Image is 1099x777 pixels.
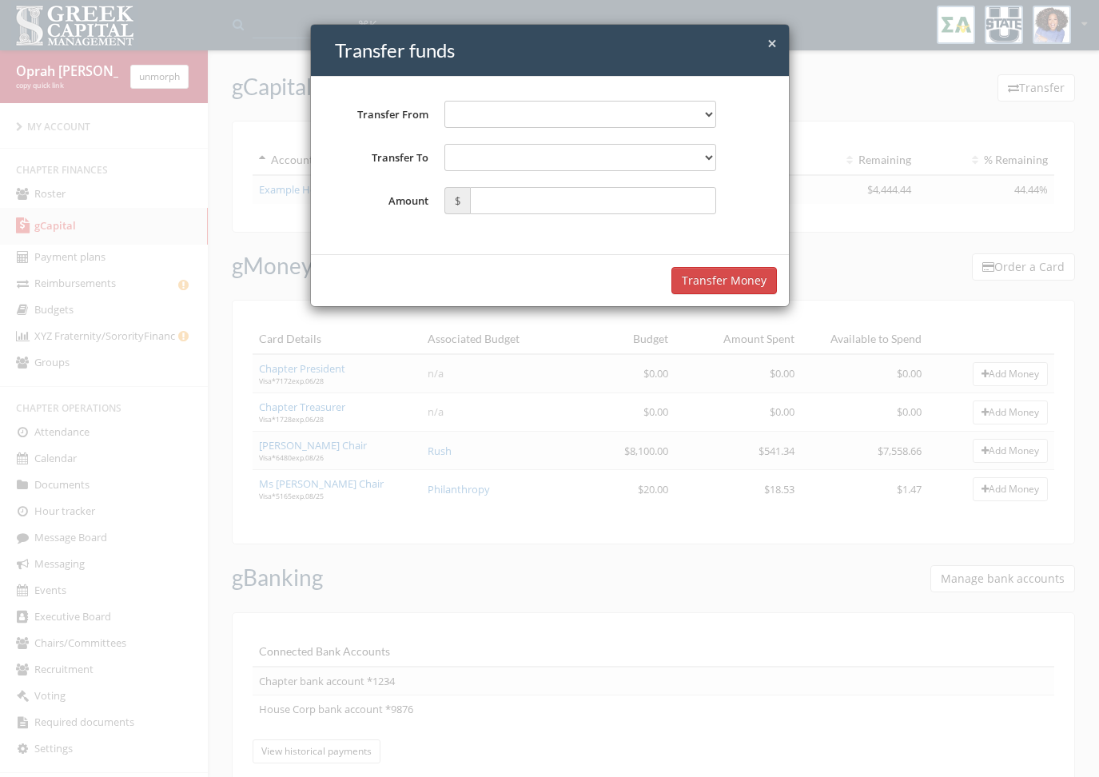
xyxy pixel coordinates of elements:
[444,187,470,214] span: $
[323,101,436,128] label: Transfer From
[671,267,777,294] button: Transfer Money
[323,144,436,171] label: Transfer To
[767,32,777,54] span: ×
[323,187,436,214] label: Amount
[335,37,777,64] h4: Transfer funds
